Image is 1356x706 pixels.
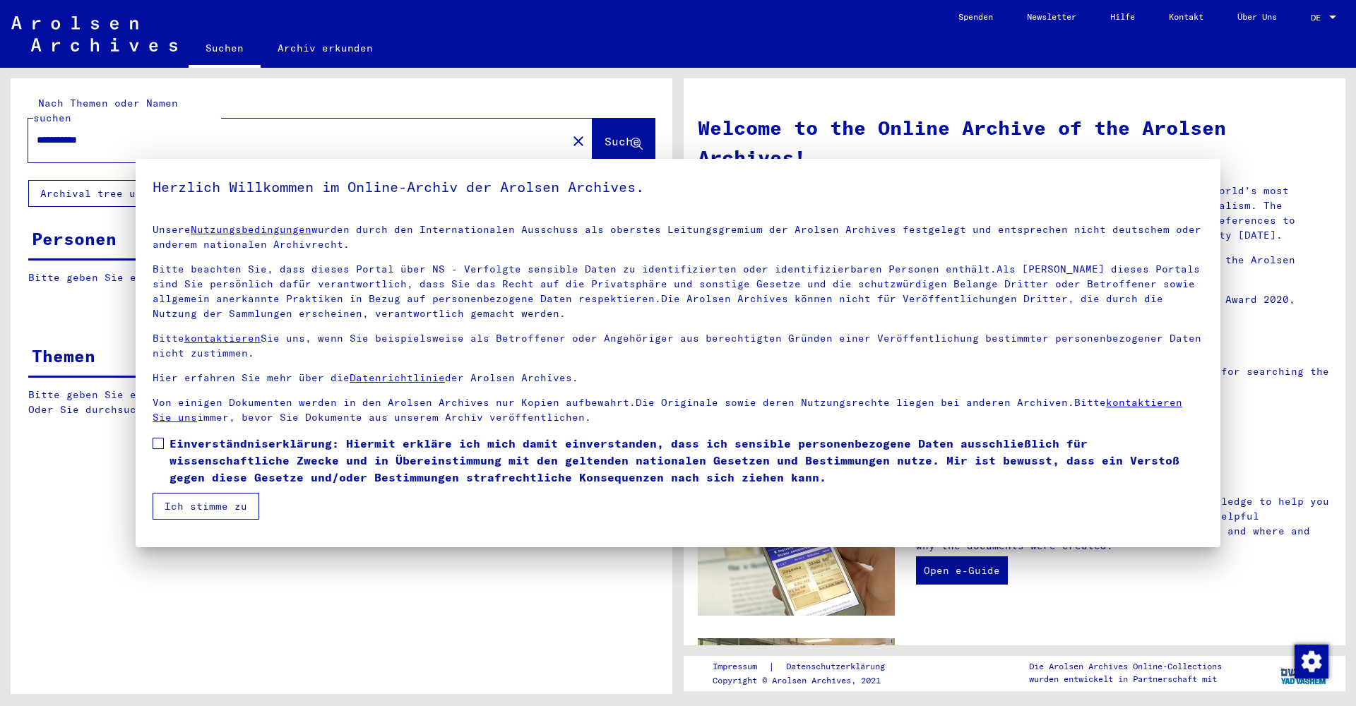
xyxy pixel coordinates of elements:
[191,223,311,236] a: Nutzungsbedingungen
[153,395,1203,425] p: Von einigen Dokumenten werden in den Arolsen Archives nur Kopien aufbewahrt.Die Originale sowie d...
[153,176,1203,198] h5: Herzlich Willkommen im Online-Archiv der Arolsen Archives.
[153,331,1203,361] p: Bitte Sie uns, wenn Sie beispielsweise als Betroffener oder Angehöriger aus berechtigten Gründen ...
[153,262,1203,321] p: Bitte beachten Sie, dass dieses Portal über NS - Verfolgte sensible Daten zu identifizierten oder...
[169,435,1203,486] span: Einverständniserklärung: Hiermit erkläre ich mich damit einverstanden, dass ich sensible personen...
[153,371,1203,385] p: Hier erfahren Sie mehr über die der Arolsen Archives.
[350,371,445,384] a: Datenrichtlinie
[184,332,261,345] a: kontaktieren
[1295,645,1328,678] img: Zustimmung ändern
[153,493,259,520] button: Ich stimme zu
[153,222,1203,252] p: Unsere wurden durch den Internationalen Ausschuss als oberstes Leitungsgremium der Arolsen Archiv...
